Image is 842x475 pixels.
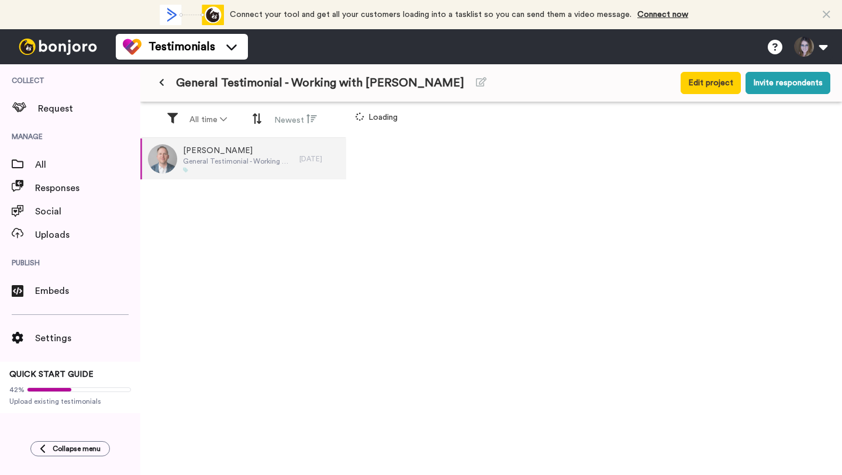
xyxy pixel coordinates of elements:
span: Collapse menu [53,444,101,453]
button: Invite respondents [746,72,830,94]
span: Request [38,102,140,116]
a: Connect now [637,11,688,19]
span: Testimonials [149,39,215,55]
span: Responses [35,181,140,195]
img: tm-color.svg [123,37,142,56]
span: [PERSON_NAME] [183,145,294,157]
span: Settings [35,331,140,345]
span: Connect your tool and get all your customers loading into a tasklist so you can send them a video... [230,11,631,19]
span: Upload existing testimonials [9,397,131,406]
a: [PERSON_NAME]General Testimonial - Working with [PERSON_NAME][DATE] [140,138,346,179]
img: eea43776-7248-43b2-8547-dfb88e646cf8.png [148,144,177,174]
div: animation [160,5,224,25]
button: All time [182,109,234,130]
div: [DATE] [299,154,340,164]
span: All [35,158,140,172]
span: Uploads [35,228,140,242]
span: 42% [9,385,25,394]
span: Embeds [35,284,140,298]
span: Social [35,204,140,219]
button: Collapse menu [30,441,110,456]
button: Edit project [681,72,741,94]
img: bj-logo-header-white.svg [14,39,102,55]
span: QUICK START GUIDE [9,370,94,379]
span: General Testimonial - Working with [PERSON_NAME] [176,75,464,91]
button: Newest [267,109,324,131]
span: General Testimonial - Working with [PERSON_NAME] [183,157,294,166]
